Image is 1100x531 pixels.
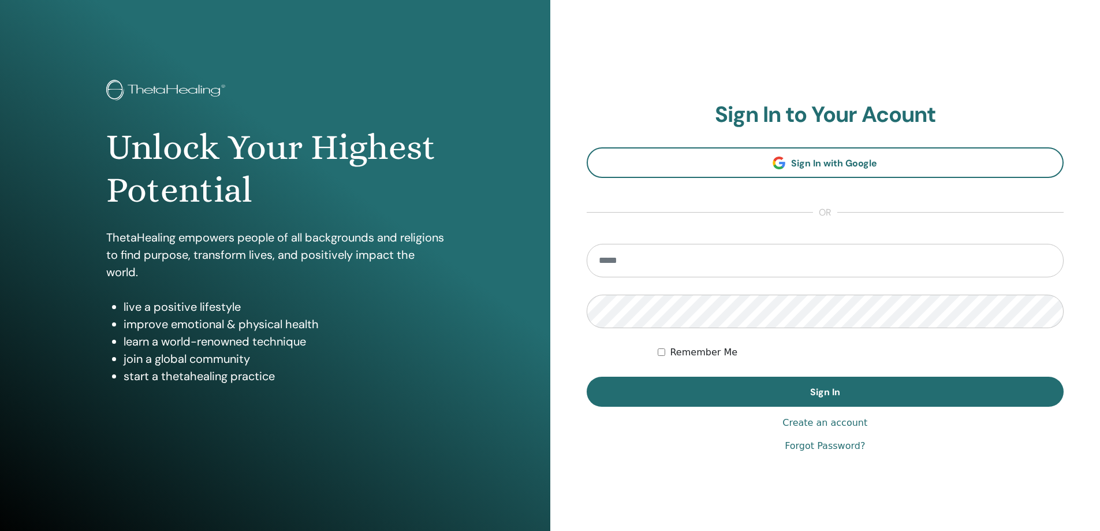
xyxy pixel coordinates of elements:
a: Create an account [782,416,867,430]
p: ThetaHealing empowers people of all backgrounds and religions to find purpose, transform lives, a... [106,229,444,281]
li: learn a world-renowned technique [124,333,444,350]
li: join a global community [124,350,444,367]
span: Sign In [810,386,840,398]
span: or [813,206,837,220]
button: Sign In [587,377,1064,407]
h1: Unlock Your Highest Potential [106,126,444,212]
li: start a thetahealing practice [124,367,444,385]
h2: Sign In to Your Acount [587,102,1064,128]
li: live a positive lifestyle [124,298,444,315]
li: improve emotional & physical health [124,315,444,333]
span: Sign In with Google [791,157,877,169]
a: Forgot Password? [785,439,865,453]
div: Keep me authenticated indefinitely or until I manually logout [658,346,1064,359]
label: Remember Me [670,346,737,359]
a: Sign In with Google [587,147,1064,178]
